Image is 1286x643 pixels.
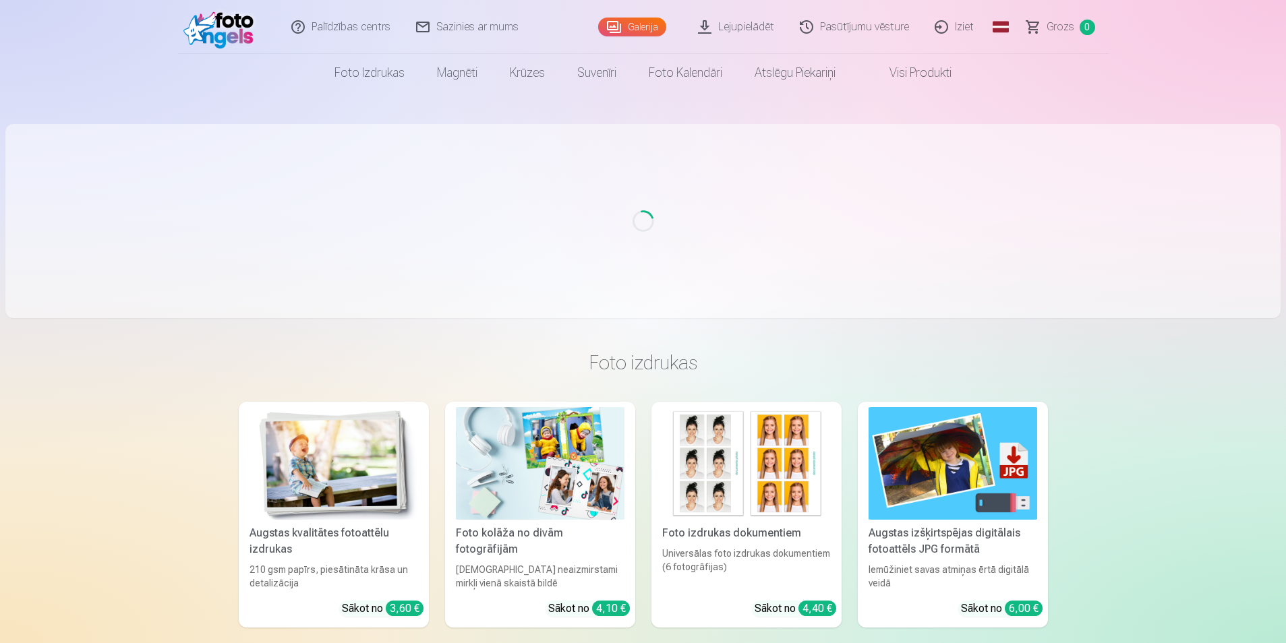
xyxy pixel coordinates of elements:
a: Augstas izšķirtspējas digitālais fotoattēls JPG formātāAugstas izšķirtspējas digitālais fotoattēl... [858,402,1048,627]
a: Foto izdrukas dokumentiemFoto izdrukas dokumentiemUniversālas foto izdrukas dokumentiem (6 fotogr... [651,402,842,627]
img: Augstas kvalitātes fotoattēlu izdrukas [250,407,418,520]
div: Foto izdrukas dokumentiem [657,525,836,541]
a: Krūzes [494,54,561,92]
div: 6,00 € [1005,601,1043,616]
a: Galerija [598,18,666,36]
div: Sākot no [755,601,836,617]
div: 4,40 € [798,601,836,616]
div: 3,60 € [386,601,423,616]
div: Iemūžiniet savas atmiņas ērtā digitālā veidā [863,563,1043,590]
h3: Foto izdrukas [250,350,1037,375]
div: Sākot no [548,601,630,617]
span: 0 [1080,20,1095,35]
div: Foto kolāža no divām fotogrāfijām [450,525,630,557]
img: /fa1 [183,5,261,49]
a: Atslēgu piekariņi [738,54,852,92]
a: Foto kalendāri [633,54,738,92]
div: [DEMOGRAPHIC_DATA] neaizmirstami mirkļi vienā skaistā bildē [450,563,630,590]
a: Foto kolāža no divām fotogrāfijāmFoto kolāža no divām fotogrāfijām[DEMOGRAPHIC_DATA] neaizmirstam... [445,402,635,627]
a: Augstas kvalitātes fotoattēlu izdrukasAugstas kvalitātes fotoattēlu izdrukas210 gsm papīrs, piesā... [239,402,429,627]
div: 210 gsm papīrs, piesātināta krāsa un detalizācija [244,563,423,590]
div: Sākot no [961,601,1043,617]
img: Augstas izšķirtspējas digitālais fotoattēls JPG formātā [869,407,1037,520]
img: Foto kolāža no divām fotogrāfijām [456,407,624,520]
div: Universālas foto izdrukas dokumentiem (6 fotogrāfijas) [657,547,836,590]
div: Augstas izšķirtspējas digitālais fotoattēls JPG formātā [863,525,1043,557]
div: Sākot no [342,601,423,617]
a: Visi produkti [852,54,968,92]
div: 4,10 € [592,601,630,616]
span: Grozs [1047,19,1074,35]
a: Magnēti [421,54,494,92]
img: Foto izdrukas dokumentiem [662,407,831,520]
a: Suvenīri [561,54,633,92]
a: Foto izdrukas [318,54,421,92]
div: Augstas kvalitātes fotoattēlu izdrukas [244,525,423,557]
